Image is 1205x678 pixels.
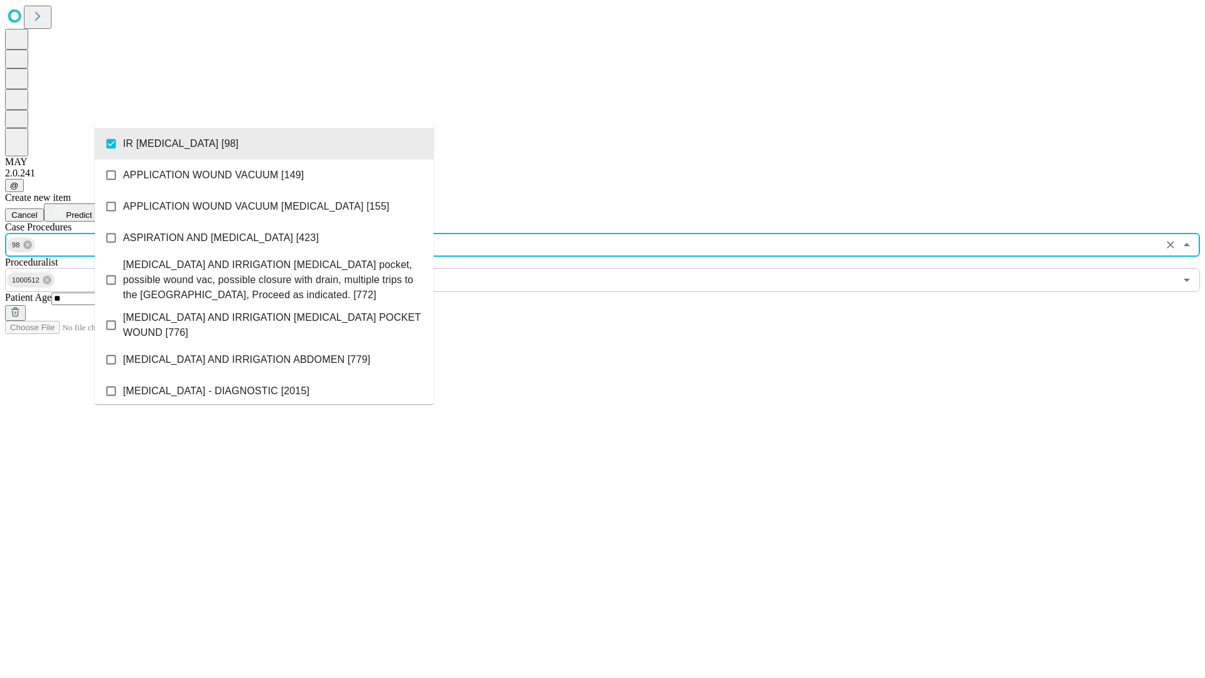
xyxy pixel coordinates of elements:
[7,273,45,288] span: 1000512
[7,272,55,288] div: 1000512
[123,168,304,183] span: APPLICATION WOUND VACUUM [149]
[123,352,370,367] span: [MEDICAL_DATA] AND IRRIGATION ABDOMEN [779]
[66,210,92,220] span: Predict
[5,292,51,303] span: Patient Age
[5,156,1200,168] div: MAY
[123,384,309,399] span: [MEDICAL_DATA] - DIAGNOSTIC [2015]
[123,310,424,340] span: [MEDICAL_DATA] AND IRRIGATION [MEDICAL_DATA] POCKET WOUND [776]
[123,136,238,151] span: IR [MEDICAL_DATA] [98]
[10,181,19,190] span: @
[5,192,71,203] span: Create new item
[123,230,319,245] span: ASPIRATION AND [MEDICAL_DATA] [423]
[1178,271,1196,289] button: Open
[7,237,35,252] div: 98
[11,210,38,220] span: Cancel
[1178,236,1196,254] button: Close
[5,168,1200,179] div: 2.0.241
[44,203,102,222] button: Predict
[5,208,44,222] button: Cancel
[123,257,424,303] span: [MEDICAL_DATA] AND IRRIGATION [MEDICAL_DATA] pocket, possible wound vac, possible closure with dr...
[1162,236,1179,254] button: Clear
[123,199,389,214] span: APPLICATION WOUND VACUUM [MEDICAL_DATA] [155]
[5,179,24,192] button: @
[7,238,25,252] span: 98
[5,222,72,232] span: Scheduled Procedure
[5,257,58,267] span: Proceduralist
